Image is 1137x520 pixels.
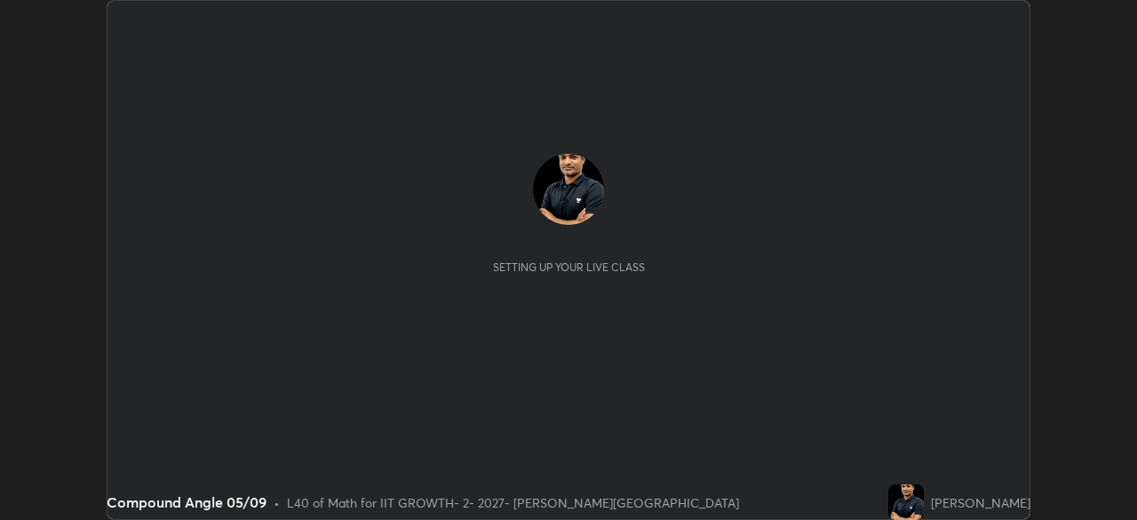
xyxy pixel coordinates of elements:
[931,493,1030,512] div: [PERSON_NAME]
[274,493,280,512] div: •
[107,492,266,513] div: Compound Angle 05/09
[888,484,924,520] img: 8ca78bc1ed99470c85a873089a613cb3.jpg
[533,154,604,225] img: 8ca78bc1ed99470c85a873089a613cb3.jpg
[493,260,645,274] div: Setting up your live class
[287,493,739,512] div: L40 of Math for IIT GROWTH- 2- 2027- [PERSON_NAME][GEOGRAPHIC_DATA]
